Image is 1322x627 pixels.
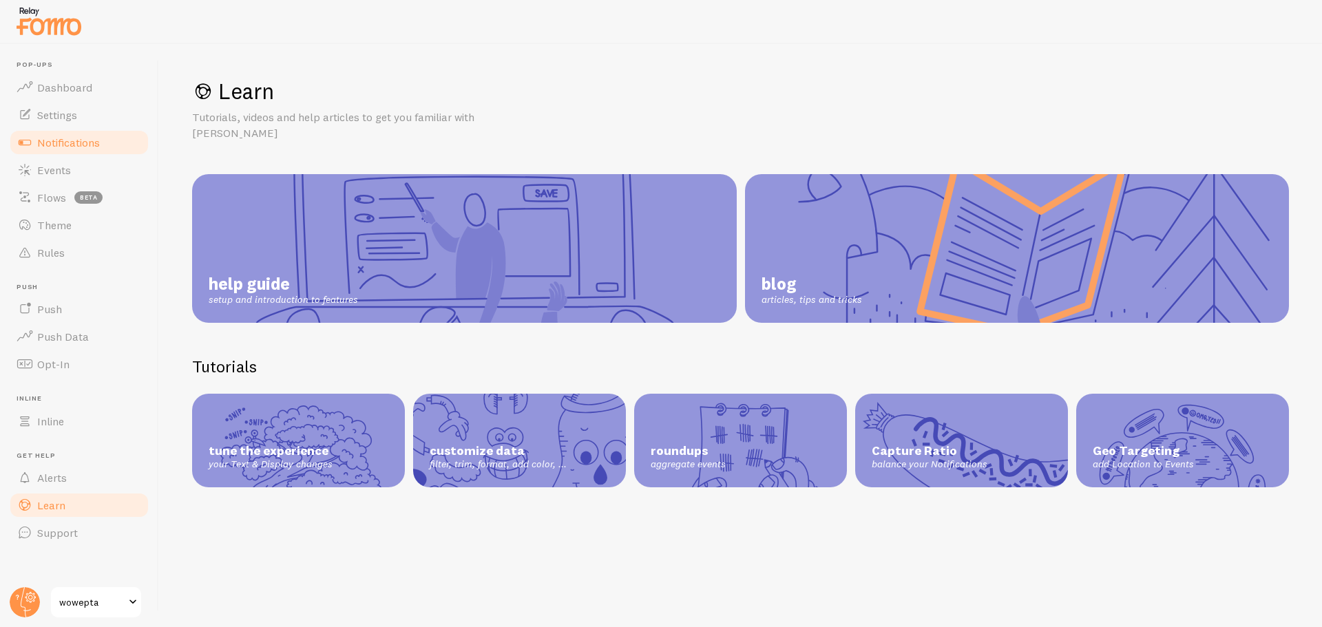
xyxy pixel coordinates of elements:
a: Alerts [8,464,150,491]
span: Inline [17,394,150,403]
span: Geo Targeting [1093,443,1272,459]
a: blog articles, tips and tricks [745,174,1290,323]
span: blog [762,273,862,294]
h1: Learn [192,77,1289,105]
span: Events [37,163,71,177]
span: aggregate events [651,458,830,471]
span: customize data [430,443,609,459]
span: Push [17,283,150,292]
a: Push [8,295,150,323]
span: Learn [37,498,65,512]
h2: Tutorials [192,356,1289,377]
span: Pop-ups [17,61,150,70]
a: Events [8,156,150,184]
a: Settings [8,101,150,129]
span: filter, trim, format, add color, ... [430,458,609,471]
a: Theme [8,211,150,239]
a: Inline [8,407,150,435]
img: fomo-relay-logo-orange.svg [14,3,83,39]
span: your Text & Display changes [209,458,388,471]
span: Settings [37,108,77,122]
span: Flows [37,191,66,204]
a: help guide setup and introduction to features [192,174,737,323]
span: help guide [209,273,358,294]
a: wowepta [50,586,143,619]
span: add Location to Events [1093,458,1272,471]
span: beta [74,191,103,204]
a: Dashboard [8,74,150,101]
span: Notifications [37,136,100,149]
span: Opt-In [37,357,70,371]
span: Capture Ratio [872,443,1051,459]
span: tune the experience [209,443,388,459]
a: Learn [8,491,150,519]
span: Support [37,526,78,540]
span: Push Data [37,330,89,343]
span: Theme [37,218,72,232]
a: Support [8,519,150,546]
a: Push Data [8,323,150,350]
p: Tutorials, videos and help articles to get you familiar with [PERSON_NAME] [192,109,523,141]
span: wowepta [59,594,125,610]
a: Opt-In [8,350,150,378]
a: Notifications [8,129,150,156]
span: articles, tips and tricks [762,294,862,306]
span: Inline [37,414,64,428]
span: Alerts [37,471,67,485]
span: Get Help [17,451,150,460]
span: Push [37,302,62,316]
span: roundups [651,443,830,459]
span: setup and introduction to features [209,294,358,306]
a: Rules [8,239,150,266]
span: Rules [37,246,65,259]
span: balance your Notifications [872,458,1051,471]
span: Dashboard [37,81,92,94]
a: Flows beta [8,184,150,211]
